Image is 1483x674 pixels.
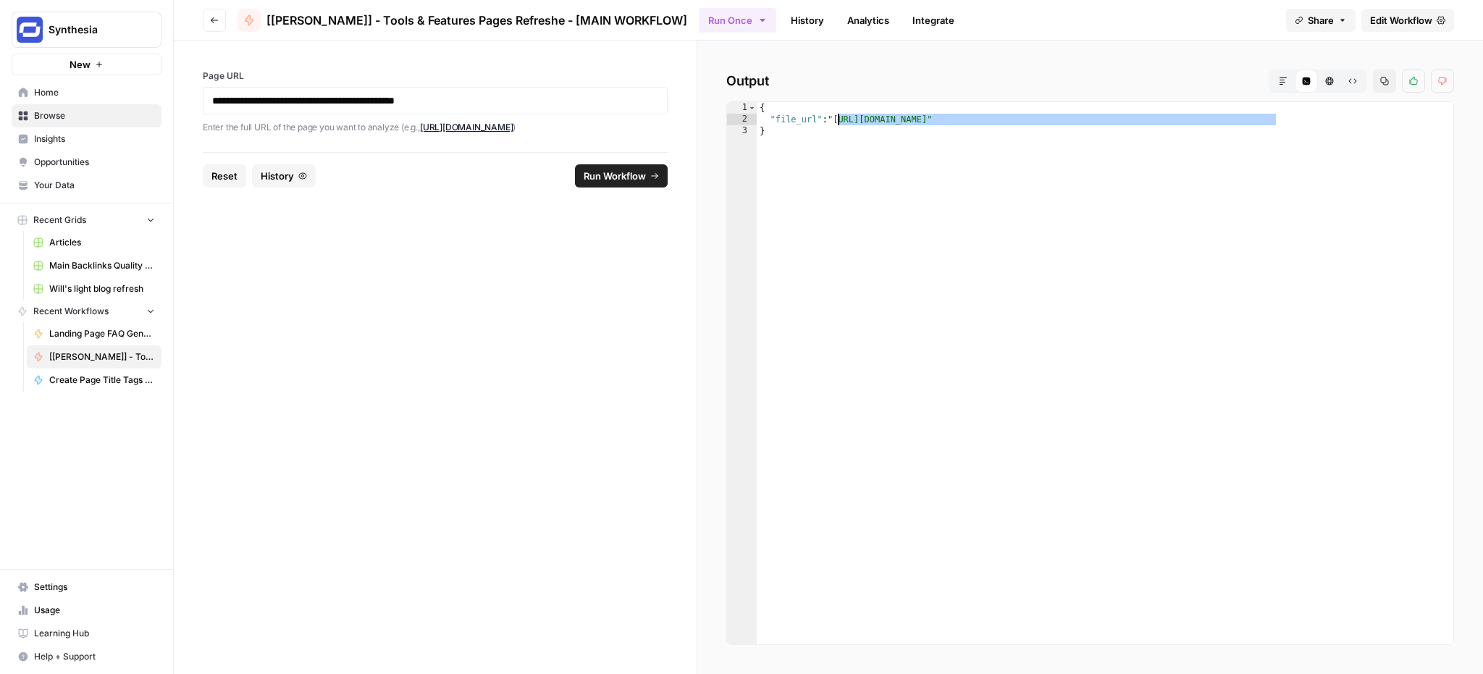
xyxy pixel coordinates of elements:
[261,169,294,183] span: History
[12,300,161,322] button: Recent Workflows
[699,8,776,33] button: Run Once
[12,151,161,174] a: Opportunities
[27,231,161,254] a: Articles
[1370,13,1432,28] span: Edit Workflow
[27,277,161,300] a: Will's light blog refresh
[34,604,155,617] span: Usage
[1308,13,1334,28] span: Share
[203,120,668,135] p: Enter the full URL of the page you want to analyze (e.g., )
[12,599,161,622] a: Usage
[49,282,155,295] span: Will's light blog refresh
[27,254,161,277] a: Main Backlinks Quality Checker - MAIN
[12,174,161,197] a: Your Data
[12,645,161,668] button: Help + Support
[727,102,757,114] div: 1
[34,650,155,663] span: Help + Support
[33,214,86,227] span: Recent Grids
[1286,9,1356,32] button: Share
[203,164,246,188] button: Reset
[575,164,668,188] button: Run Workflow
[584,169,646,183] span: Run Workflow
[726,69,1454,93] h2: Output
[49,259,155,272] span: Main Backlinks Quality Checker - MAIN
[252,164,316,188] button: History
[12,209,161,231] button: Recent Grids
[49,22,136,37] span: Synthesia
[17,17,43,43] img: Synthesia Logo
[12,576,161,599] a: Settings
[12,104,161,127] a: Browse
[70,57,91,72] span: New
[748,102,756,114] span: Toggle code folding, rows 1 through 3
[782,9,833,32] a: History
[727,114,757,125] div: 2
[27,368,161,392] a: Create Page Title Tags & Meta Descriptions
[1361,9,1454,32] a: Edit Workflow
[420,122,513,132] a: [URL][DOMAIN_NAME]
[34,132,155,146] span: Insights
[34,627,155,640] span: Learning Hub
[238,9,687,32] a: [[PERSON_NAME]] - Tools & Features Pages Refreshe - [MAIN WORKFLOW]
[27,322,161,345] a: Landing Page FAQ Generator
[34,86,155,99] span: Home
[12,12,161,48] button: Workspace: Synthesia
[34,179,155,192] span: Your Data
[12,622,161,645] a: Learning Hub
[34,581,155,594] span: Settings
[49,236,155,249] span: Articles
[34,109,155,122] span: Browse
[34,156,155,169] span: Opportunities
[12,81,161,104] a: Home
[33,305,109,318] span: Recent Workflows
[49,327,155,340] span: Landing Page FAQ Generator
[27,345,161,368] a: [[PERSON_NAME]] - Tools & Features Pages Refreshe - [MAIN WORKFLOW]
[839,9,898,32] a: Analytics
[904,9,963,32] a: Integrate
[49,350,155,363] span: [[PERSON_NAME]] - Tools & Features Pages Refreshe - [MAIN WORKFLOW]
[266,12,687,29] span: [[PERSON_NAME]] - Tools & Features Pages Refreshe - [MAIN WORKFLOW]
[12,54,161,75] button: New
[211,169,238,183] span: Reset
[727,125,757,137] div: 3
[203,69,668,83] label: Page URL
[12,127,161,151] a: Insights
[49,374,155,387] span: Create Page Title Tags & Meta Descriptions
